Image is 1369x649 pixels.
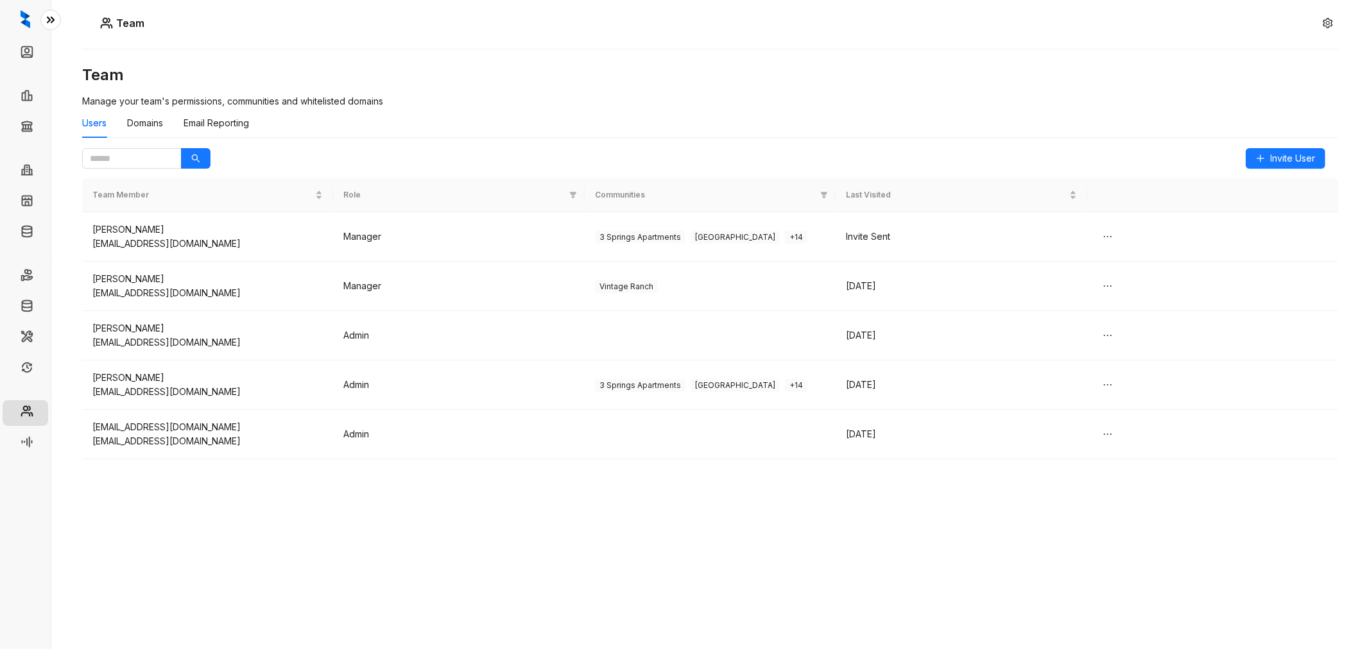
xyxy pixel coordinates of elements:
td: Admin [333,410,584,459]
div: [PERSON_NAME] [92,321,323,335]
div: [EMAIL_ADDRESS][DOMAIN_NAME] [92,385,323,399]
td: Admin [333,360,584,410]
li: Team [3,400,48,426]
div: [PERSON_NAME] [92,371,323,385]
th: Role [333,178,584,212]
li: Communities [3,159,48,185]
div: Email Reporting [184,116,249,130]
span: [GEOGRAPHIC_DATA] [691,379,780,392]
span: Manage your team's permissions, communities and whitelisted domains [82,96,383,106]
div: [EMAIL_ADDRESS][DOMAIN_NAME] [92,420,323,434]
div: [EMAIL_ADDRESS][DOMAIN_NAME] [92,237,323,251]
h3: Team [82,65,1338,85]
th: Team Member [82,178,333,212]
span: + 14 [785,231,807,244]
span: setting [1323,18,1333,28]
div: [DATE] [846,378,1076,392]
span: ellipsis [1103,380,1113,390]
th: Last Visited [836,178,1087,212]
li: Units [3,190,48,215]
li: Renewals [3,357,48,382]
span: [GEOGRAPHIC_DATA] [691,231,780,244]
li: Leasing [3,85,48,110]
div: [EMAIL_ADDRESS][DOMAIN_NAME] [92,335,323,350]
td: Admin [333,311,584,360]
div: [PERSON_NAME] [92,223,323,237]
img: logo [21,10,30,28]
span: 3 Springs Apartments [595,379,685,392]
span: filter [818,187,831,204]
li: Maintenance [3,326,48,351]
span: filter [569,191,577,199]
span: Communities [595,189,815,201]
span: Vintage Ranch [595,280,658,293]
span: plus [1256,154,1265,163]
div: [PERSON_NAME] [92,272,323,286]
span: ellipsis [1103,232,1113,242]
div: Invite Sent [846,230,1076,244]
span: 3 Springs Apartments [595,231,685,244]
span: ellipsis [1103,429,1113,439]
li: Collections [3,115,48,141]
h5: Team [113,15,144,31]
td: Manager [333,212,584,262]
li: Rent Collections [3,264,48,290]
li: Knowledge [3,221,48,246]
span: Invite User [1270,151,1315,165]
li: Leads [3,41,48,67]
li: Move Outs [3,295,48,321]
span: search [191,154,200,163]
span: Role [343,189,564,201]
div: Users [82,116,107,130]
img: Users [100,17,113,29]
button: Invite User [1246,148,1325,169]
span: ellipsis [1103,330,1113,341]
div: [EMAIL_ADDRESS][DOMAIN_NAME] [92,286,323,300]
div: [DATE] [846,328,1076,342]
div: [DATE] [846,427,1076,441]
span: Team Member [92,189,313,201]
td: Manager [333,262,584,311]
span: + 14 [785,379,807,392]
span: filter [820,191,828,199]
span: Last Visited [846,189,1066,201]
div: [EMAIL_ADDRESS][DOMAIN_NAME] [92,434,323,448]
div: [DATE] [846,279,1076,293]
div: Domains [127,116,163,130]
span: ellipsis [1103,281,1113,291]
li: Voice AI [3,431,48,457]
span: filter [567,187,580,204]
